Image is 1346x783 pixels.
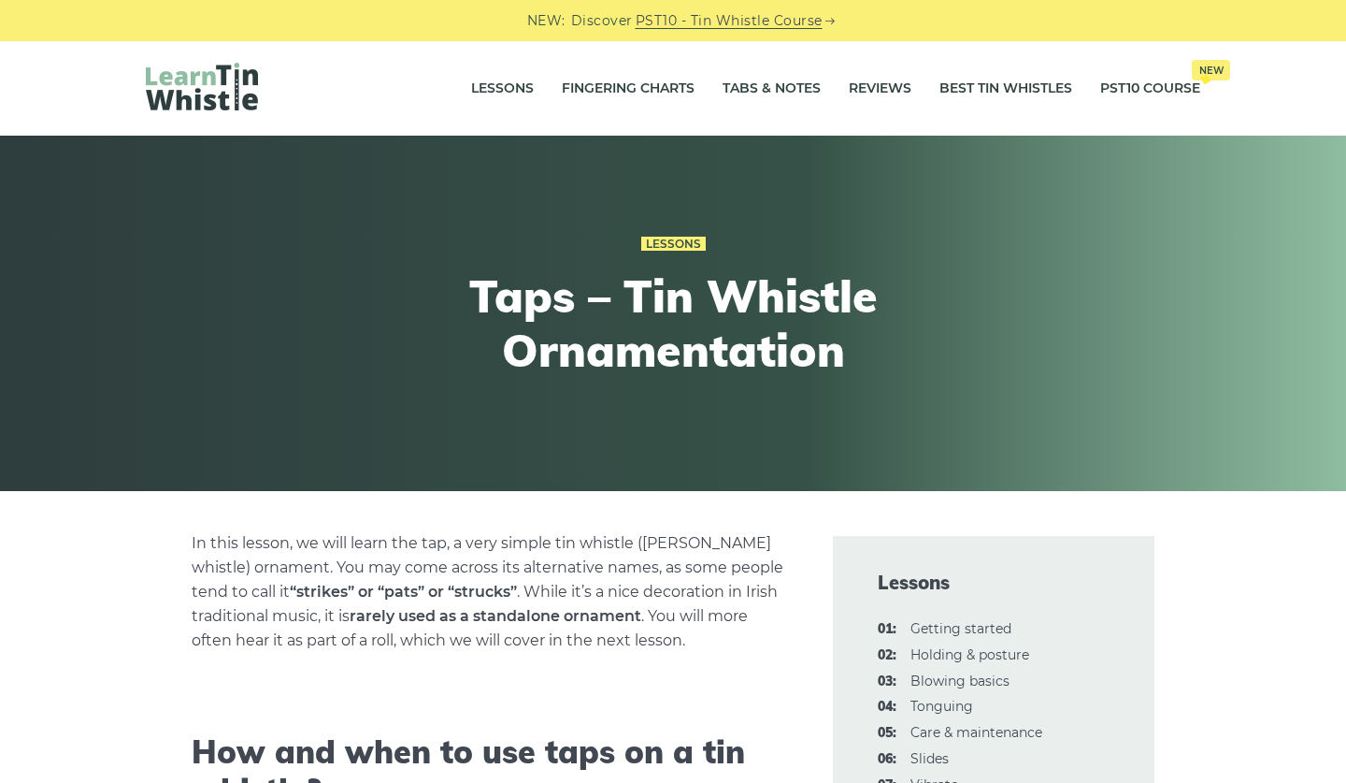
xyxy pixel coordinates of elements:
[562,65,694,112] a: Fingering Charts
[350,607,641,625] strong: rarely used as a standalone ornament
[939,65,1072,112] a: Best Tin Whistles
[878,748,896,771] span: 06:
[849,65,911,112] a: Reviews
[471,65,534,112] a: Lessons
[878,671,896,693] span: 03:
[878,696,896,718] span: 04:
[878,722,896,745] span: 05:
[1100,65,1200,112] a: PST10 CourseNew
[146,63,258,110] img: LearnTinWhistle.com
[910,750,949,767] a: 06:Slides
[910,724,1042,741] a: 05:Care & maintenance
[1192,60,1230,80] span: New
[910,673,1009,689] a: 03:Blowing basics
[910,698,973,715] a: 04:Tonguing
[910,646,1029,663] a: 02:Holding & posture
[878,618,896,641] span: 01:
[290,583,517,601] strong: “strikes” or “pats” or “strucks”
[878,645,896,667] span: 02:
[192,531,788,653] p: In this lesson, we will learn the tap, a very simple tin whistle ([PERSON_NAME] whistle) ornament...
[641,237,706,252] a: Lessons
[329,269,1017,377] h1: Taps – Tin Whistle Ornamentation
[723,65,821,112] a: Tabs & Notes
[910,620,1011,637] a: 01:Getting started
[878,570,1110,596] span: Lessons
